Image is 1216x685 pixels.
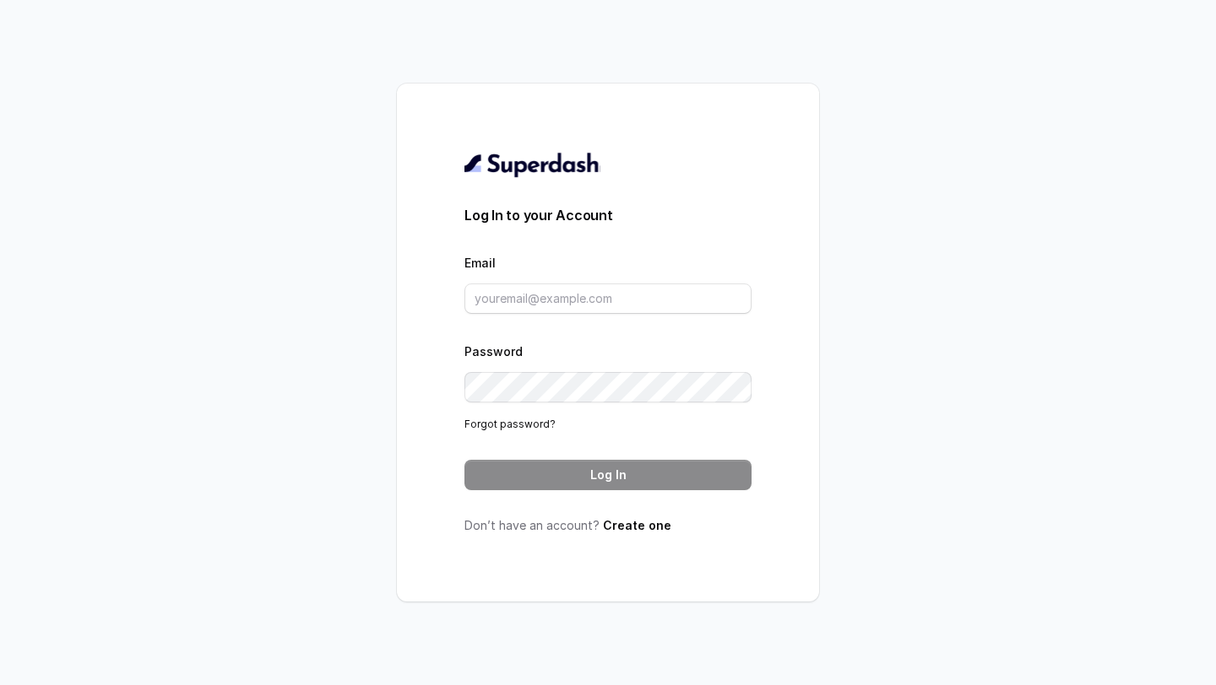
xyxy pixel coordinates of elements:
label: Password [464,344,523,359]
img: light.svg [464,151,600,178]
input: youremail@example.com [464,283,752,314]
button: Log In [464,460,752,490]
h3: Log In to your Account [464,205,752,225]
label: Email [464,256,496,270]
a: Create one [603,518,671,532]
a: Forgot password? [464,418,556,430]
p: Don’t have an account? [464,517,752,534]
